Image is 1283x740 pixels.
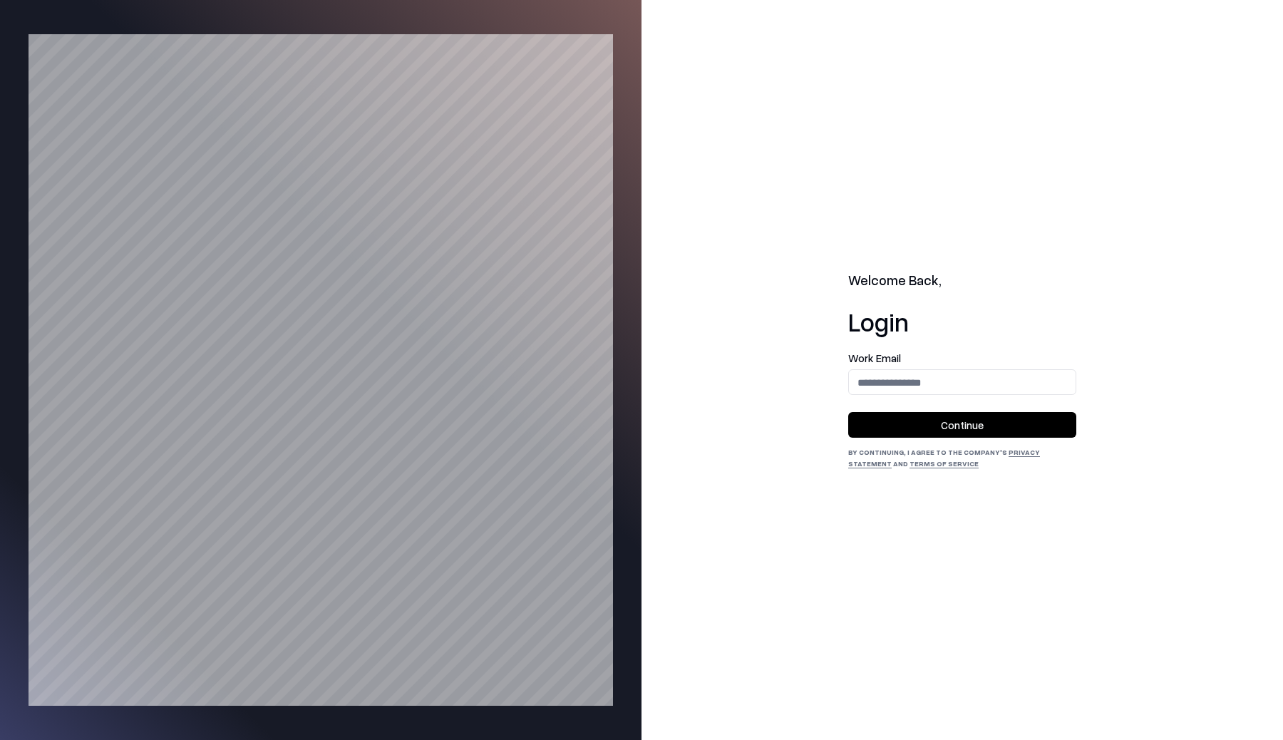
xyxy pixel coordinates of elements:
button: Continue [848,412,1076,438]
h2: Welcome Back, [848,271,1076,291]
a: Terms of Service [910,459,979,468]
label: Work Email [848,353,1076,364]
h1: Login [848,307,1076,336]
div: By continuing, I agree to the Company's and [848,446,1076,469]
